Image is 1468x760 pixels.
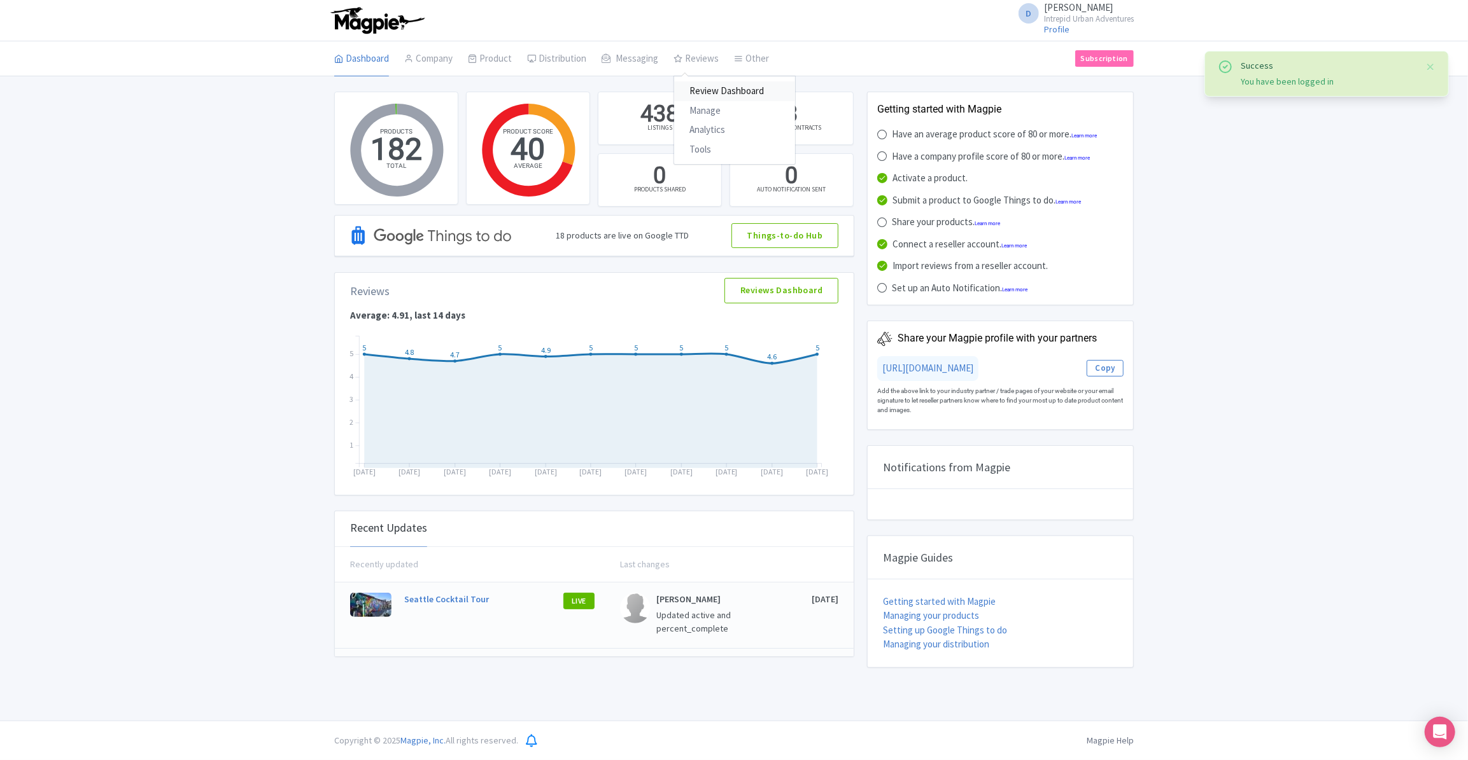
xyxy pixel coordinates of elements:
a: Reviews [674,41,719,77]
a: Learn more [1002,287,1027,293]
tspan: [DATE] [490,467,512,476]
div: Connect a reseller account. [893,237,1027,252]
div: Share your Magpie profile with your partners [898,331,1097,346]
img: contact-b11cc6e953956a0c50a2f97983291f06.png [620,593,651,623]
tspan: 5 [350,349,354,358]
div: Success [1241,59,1415,73]
span: Magpie, Inc. [400,735,446,746]
div: Set up an Auto Notification. [892,281,1027,296]
a: Reviews Dashboard [724,278,838,303]
tspan: [DATE] [353,467,376,476]
div: Recent Updates [350,509,427,547]
div: Submit a product to Google Things to do. [893,193,1081,208]
a: 438 LISTINGS [598,92,722,145]
div: AUTO NOTIFICATION SENT [758,184,826,194]
a: Setting up Google Things to do [883,624,1007,636]
tspan: [DATE] [763,467,785,476]
tspan: 4 [350,371,354,381]
a: Company [404,41,453,77]
a: Analytics [674,120,795,140]
p: Updated active and percent_complete [657,609,758,635]
tspan: 3 [350,394,354,404]
a: Manage [674,101,795,121]
a: Learn more [1071,133,1097,139]
div: Reviews [350,282,390,300]
a: Managing your products [883,609,979,621]
a: Tools [674,140,795,160]
div: Magpie Guides [868,536,1133,579]
span: D [1019,3,1039,24]
button: Close [1425,59,1436,74]
img: logo-ab69f6fb50320c5b225c76a69d11143b.png [328,6,427,34]
img: covkhg53an39jap3wl3f.jpg [350,593,392,617]
small: Intrepid Urban Adventures [1044,15,1134,23]
a: 0 AUTO NOTIFICATION SENT [730,153,854,207]
a: 0 PRODUCTS SHARED [598,153,722,207]
div: Last changes [595,558,839,571]
a: Dashboard [334,41,389,77]
a: Subscription [1075,50,1134,67]
a: Seattle Cocktail Tour [404,593,489,605]
a: Messaging [602,41,658,77]
div: Open Intercom Messenger [1425,717,1455,747]
div: 0 [786,160,798,192]
div: Activate a product. [893,171,968,186]
a: Review Dashboard [674,81,795,101]
a: Other [734,41,769,77]
tspan: [DATE] [535,467,558,476]
div: Recently updated [350,558,595,571]
div: Add the above link to your industry partner / trade pages of your website or your email signature... [877,381,1124,420]
a: Product [468,41,512,77]
div: You have been logged in [1241,75,1415,88]
a: Learn more [1001,243,1027,249]
div: 18 products are live on Google TTD [556,229,689,242]
a: Getting started with Magpie [883,595,996,607]
a: Things-to-do Hub [731,223,839,249]
div: Import reviews from a reseller account. [893,259,1048,273]
a: Magpie Help [1087,735,1134,746]
tspan: [DATE] [581,467,603,476]
p: Average: 4.91, last 14 days [340,308,849,323]
div: Share your products. [892,215,1000,230]
div: Getting started with Magpie [877,102,1124,117]
tspan: [DATE] [399,467,421,476]
div: PRODUCTS SHARED [634,184,686,194]
a: Learn more [1055,199,1081,205]
a: Distribution [527,41,586,77]
a: Learn more [975,221,1000,226]
div: Have an average product score of 80 or more. [892,127,1097,142]
tspan: [DATE] [717,467,739,476]
span: [PERSON_NAME] [1044,1,1113,13]
p: [PERSON_NAME] [657,593,758,606]
div: Copyright © 2025 All rights reserved. [327,734,526,747]
button: Copy [1087,360,1124,377]
a: [URL][DOMAIN_NAME] [882,362,973,374]
div: [DATE] [757,593,838,638]
a: Learn more [1064,155,1090,161]
a: D [PERSON_NAME] Intrepid Urban Adventures [1011,3,1134,23]
tspan: [DATE] [626,467,648,476]
div: 438 [641,99,679,130]
tspan: [DATE] [444,467,467,476]
img: Google TTD [350,209,513,263]
div: Notifications from Magpie [868,446,1133,489]
tspan: 2 [350,417,354,427]
tspan: 1 [350,440,354,450]
a: Profile [1044,24,1069,35]
a: Managing your distribution [883,638,989,650]
div: LISTINGS [647,123,672,132]
div: Have a company profile score of 80 or more. [892,149,1090,164]
div: 0 [654,160,667,192]
tspan: [DATE] [672,467,694,476]
tspan: [DATE] [808,467,830,476]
